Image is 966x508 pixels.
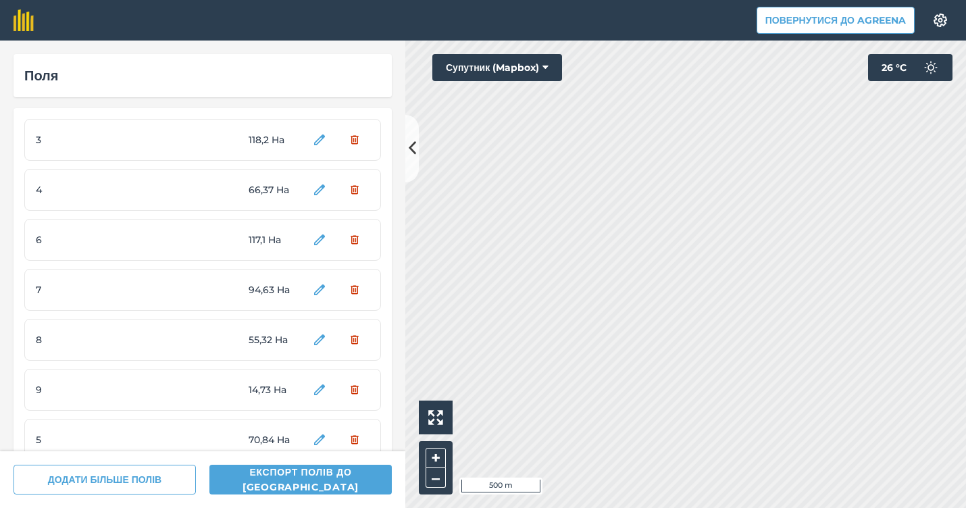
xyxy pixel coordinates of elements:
[14,9,34,31] img: fieldmargin Логотип
[757,7,915,34] button: Повернутися до Agreena
[249,332,299,347] span: 55,32 Ha
[249,432,299,447] span: 70,84 Ha
[209,465,392,494] button: Експорт полів до [GEOGRAPHIC_DATA]
[432,54,562,81] button: Супутник (Mapbox)
[36,232,137,247] span: 6
[932,14,948,27] img: A cog icon
[36,182,137,197] span: 4
[428,410,443,425] img: Four arrows, one pointing top left, one top right, one bottom right and the last bottom left
[36,382,137,397] span: 9
[917,54,944,81] img: svg+xml;base64,PD94bWwgdmVyc2lvbj0iMS4wIiBlbmNvZGluZz0idXRmLTgiPz4KPCEtLSBHZW5lcmF0b3I6IEFkb2JlIE...
[36,332,137,347] span: 8
[14,465,196,494] button: ДОДАТИ БІЛЬШЕ ПОЛІВ
[36,432,137,447] span: 5
[868,54,952,81] button: 26 °C
[24,65,381,86] div: Поля
[249,182,299,197] span: 66,37 Ha
[249,282,299,297] span: 94,63 Ha
[426,448,446,468] button: +
[36,132,137,147] span: 3
[249,382,299,397] span: 14,73 Ha
[36,282,137,297] span: 7
[882,54,907,81] span: 26 ° C
[249,132,299,147] span: 118,2 Ha
[426,468,446,488] button: –
[249,232,299,247] span: 117,1 Ha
